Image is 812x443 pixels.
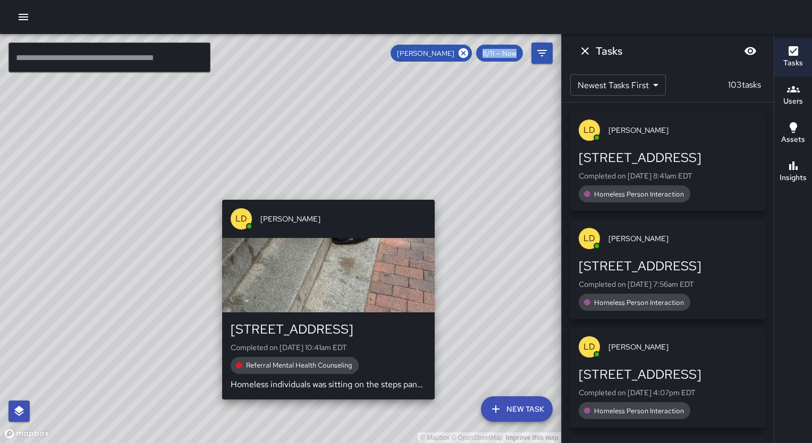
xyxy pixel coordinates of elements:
button: Filters [531,42,553,64]
p: LD [583,340,595,353]
span: Homeless Person Interaction [588,298,690,307]
span: 8/11 — Now [476,49,523,58]
span: [PERSON_NAME] [391,49,461,58]
p: Homeless individuals was sitting on the steps panhandling those that walk buy. He was asked to le... [231,378,426,391]
h6: Tasks [783,57,803,69]
button: Tasks [774,38,812,76]
span: [PERSON_NAME] [260,214,426,224]
div: [STREET_ADDRESS] [579,258,757,275]
h6: Assets [781,134,805,146]
p: LD [583,124,595,137]
p: LD [235,212,247,225]
button: LD[PERSON_NAME][STREET_ADDRESS]Completed on [DATE] 7:56am EDTHomeless Person Interaction [570,219,765,319]
button: Dismiss [574,40,596,62]
button: Blur [740,40,761,62]
button: LD[PERSON_NAME][STREET_ADDRESS]Completed on [DATE] 4:07pm EDTHomeless Person Interaction [570,328,765,428]
div: Newest Tasks First [570,74,666,96]
p: LD [583,232,595,245]
div: [STREET_ADDRESS] [579,149,757,166]
button: LD[PERSON_NAME][STREET_ADDRESS]Completed on [DATE] 8:41am EDTHomeless Person Interaction [570,111,765,211]
span: Homeless Person Interaction [588,406,690,415]
button: Assets [774,115,812,153]
button: Insights [774,153,812,191]
button: Users [774,76,812,115]
p: Completed on [DATE] 4:07pm EDT [579,387,757,398]
span: [PERSON_NAME] [608,233,757,244]
div: [STREET_ADDRESS] [579,366,757,383]
h6: Users [783,96,803,107]
button: New Task [481,396,553,422]
div: [PERSON_NAME] [391,45,472,62]
p: Completed on [DATE] 8:41am EDT [579,171,757,181]
span: Referral Mental Health Counseling [240,361,359,370]
p: Completed on [DATE] 7:56am EDT [579,279,757,289]
p: 103 tasks [724,79,765,91]
h6: Tasks [596,42,622,59]
span: [PERSON_NAME] [608,125,757,135]
button: LD[PERSON_NAME][STREET_ADDRESS]Completed on [DATE] 10:41am EDTReferral Mental Health CounselingHo... [222,200,435,399]
div: [STREET_ADDRESS] [231,321,426,338]
span: Homeless Person Interaction [588,190,690,199]
span: [PERSON_NAME] [608,342,757,352]
p: Completed on [DATE] 10:41am EDT [231,342,426,353]
h6: Insights [780,172,807,184]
